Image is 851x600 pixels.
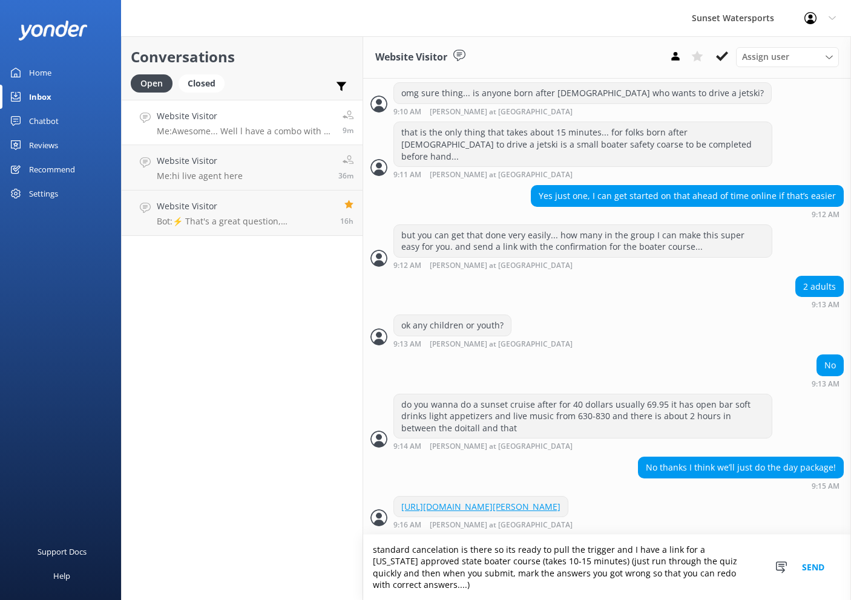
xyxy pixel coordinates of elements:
div: Help [53,564,70,588]
span: [PERSON_NAME] at [GEOGRAPHIC_DATA] [430,521,573,529]
span: [PERSON_NAME] at [GEOGRAPHIC_DATA] [430,341,573,348]
a: [URL][DOMAIN_NAME][PERSON_NAME] [401,501,560,512]
div: Recommend [29,157,75,181]
p: Me: hi live agent here [157,171,243,181]
div: Chatbot [29,109,59,133]
div: Aug 26 2025 08:13am (UTC -05:00) America/Cancun [393,339,612,348]
h3: Website Visitor [375,50,447,65]
strong: 9:11 AM [393,171,421,179]
div: 2 adults [796,276,843,297]
button: Send [790,535,836,600]
div: No thanks I think we’ll just do the day package! [639,457,843,478]
a: Website VisitorMe:hi live agent here36m [122,145,363,191]
div: Aug 26 2025 08:15am (UTC -05:00) America/Cancun [638,481,844,490]
div: Inbox [29,85,51,109]
span: Aug 26 2025 07:40am (UTC -05:00) America/Cancun [338,171,353,181]
h4: Website Visitor [157,200,331,213]
div: but you can get that done very easily... how many in the group I can make this super easy for you... [394,225,772,257]
strong: 9:13 AM [812,301,839,308]
p: Bot: ⚡ That's a great question, unfortunately I do not know the answer. I'm going to reach out to... [157,216,331,227]
h4: Website Visitor [157,109,333,123]
div: ok any children or youth? [394,315,511,336]
textarea: standard cancelation is there so its ready to pull the trigger and I have a link for a [US_STATE]... [363,535,851,600]
a: Open [131,76,179,90]
img: yonder-white-logo.png [18,21,88,41]
div: Aug 26 2025 08:14am (UTC -05:00) America/Cancun [393,442,772,451]
strong: 9:12 AM [393,262,421,270]
div: Support Docs [38,540,87,564]
strong: 9:10 AM [393,108,421,116]
span: [PERSON_NAME] at [GEOGRAPHIC_DATA] [430,262,573,270]
div: Aug 26 2025 08:12am (UTC -05:00) America/Cancun [531,210,844,218]
span: [PERSON_NAME] at [GEOGRAPHIC_DATA] [430,443,573,451]
a: Website VisitorMe:Awesome... Well l have a combo with a sunset cruise after for a big savings if ... [122,100,363,145]
div: No [817,355,843,376]
div: Aug 26 2025 08:12am (UTC -05:00) America/Cancun [393,261,772,270]
div: Reviews [29,133,58,157]
strong: 9:15 AM [812,483,839,490]
div: Yes just one, I can get started on that ahead of time online if that’s easier [531,186,843,206]
div: Aug 26 2025 08:13am (UTC -05:00) America/Cancun [812,379,844,388]
div: Closed [179,74,225,93]
strong: 9:13 AM [812,380,839,388]
strong: 9:12 AM [812,211,839,218]
div: omg sure thing... is anyone born after [DEMOGRAPHIC_DATA] who wants to drive a jetski? [394,83,771,103]
span: Assign user [742,50,789,64]
h2: Conversations [131,45,353,68]
div: Home [29,60,51,85]
div: Open [131,74,172,93]
div: Settings [29,181,58,206]
div: Aug 26 2025 08:10am (UTC -05:00) America/Cancun [393,107,772,116]
a: Website VisitorBot:⚡ That's a great question, unfortunately I do not know the answer. I'm going t... [122,191,363,236]
span: Aug 26 2025 08:08am (UTC -05:00) America/Cancun [343,125,353,135]
span: [PERSON_NAME] at [GEOGRAPHIC_DATA] [430,171,573,179]
div: Aug 26 2025 08:13am (UTC -05:00) America/Cancun [795,300,844,308]
strong: 9:13 AM [393,341,421,348]
strong: 9:14 AM [393,443,421,451]
div: do you wanna do a sunset cruise after for 40 dollars usually 69.95 it has open bar soft drinks li... [394,394,772,439]
span: Aug 25 2025 04:00pm (UTC -05:00) America/Cancun [340,216,353,226]
div: Assign User [736,47,839,67]
div: Aug 26 2025 08:11am (UTC -05:00) America/Cancun [393,170,772,179]
a: Closed [179,76,231,90]
p: Me: Awesome... Well l have a combo with a sunset cruise after for a big savings if it interests y... [157,126,333,137]
strong: 9:16 AM [393,521,421,529]
div: that is the only thing that takes about 15 minutes... for folks born after [DEMOGRAPHIC_DATA] to ... [394,122,772,166]
span: [PERSON_NAME] at [GEOGRAPHIC_DATA] [430,108,573,116]
h4: Website Visitor [157,154,243,168]
div: Aug 26 2025 08:16am (UTC -05:00) America/Cancun [393,520,612,529]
